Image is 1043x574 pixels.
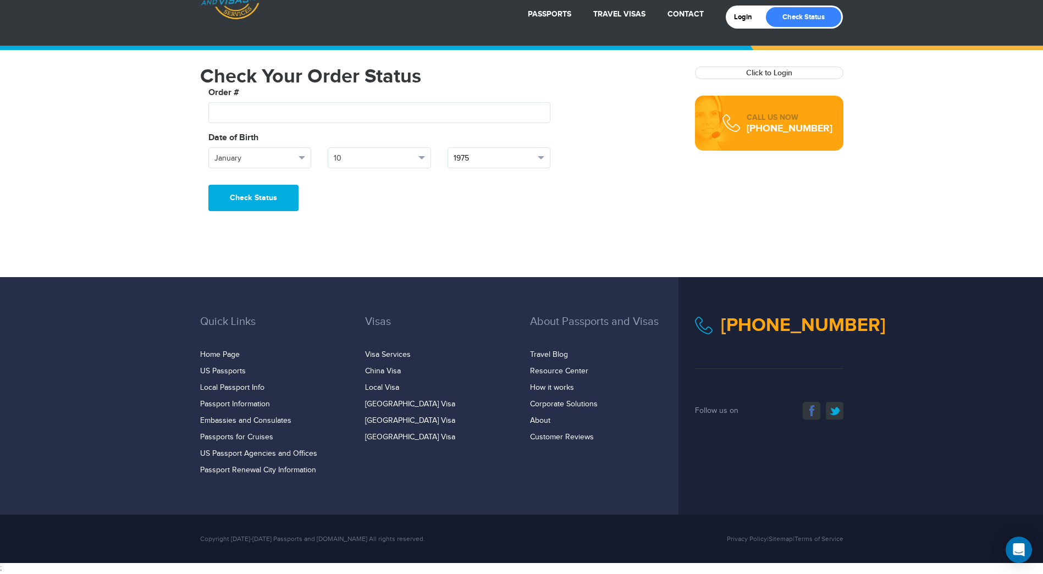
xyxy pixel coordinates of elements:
div: [PHONE_NUMBER] [747,123,832,134]
div: CALL US NOW [747,112,832,123]
a: Resource Center [530,367,588,376]
a: Visa Services [365,350,411,359]
a: US Passports [200,367,246,376]
a: Travel Blog [530,350,568,359]
a: [GEOGRAPHIC_DATA] Visa [365,433,455,441]
a: Passports [528,9,571,19]
a: US Passport Agencies and Offices [200,449,317,458]
a: Contact [667,9,704,19]
a: Privacy Policy [727,535,767,543]
button: Check Status [208,185,299,211]
a: Local Passport Info [200,383,264,392]
div: | | [632,534,852,544]
a: [GEOGRAPHIC_DATA] Visa [365,400,455,409]
a: China Visa [365,367,401,376]
a: Passport Information [200,400,270,409]
a: Home Page [200,350,240,359]
label: Date of Birth [208,131,258,145]
a: Corporate Solutions [530,400,598,409]
a: Embassies and Consulates [200,416,291,425]
a: Customer Reviews [530,433,594,441]
a: How it works [530,383,574,392]
a: Local Visa [365,383,399,392]
a: Travel Visas [593,9,645,19]
a: [GEOGRAPHIC_DATA] Visa [365,416,455,425]
button: January [208,147,312,168]
a: Terms of Service [794,535,843,543]
div: Copyright [DATE]-[DATE] Passports and [DOMAIN_NAME] All rights reserved. [192,534,632,544]
button: 10 [328,147,431,168]
h3: Visas [365,316,514,344]
a: Check Status [766,7,841,27]
a: Sitemap [769,535,793,543]
button: 1975 [448,147,551,168]
h3: About Passports and Visas [530,316,678,344]
a: twitter [826,402,843,420]
a: Click to Login [746,68,792,78]
div: Open Intercom Messenger [1006,537,1032,563]
span: 10 [334,153,415,164]
h3: Quick Links [200,316,349,344]
span: 1975 [454,153,535,164]
a: Login [734,13,760,21]
a: Passports for Cruises [200,433,273,441]
span: January [214,153,296,164]
a: [PHONE_NUMBER] [721,314,886,336]
a: facebook [803,402,820,420]
a: About [530,416,550,425]
span: Follow us on [695,406,738,415]
label: Order # [208,86,239,100]
a: Passport Renewal City Information [200,466,316,474]
h1: Check Your Order Status [200,67,678,86]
